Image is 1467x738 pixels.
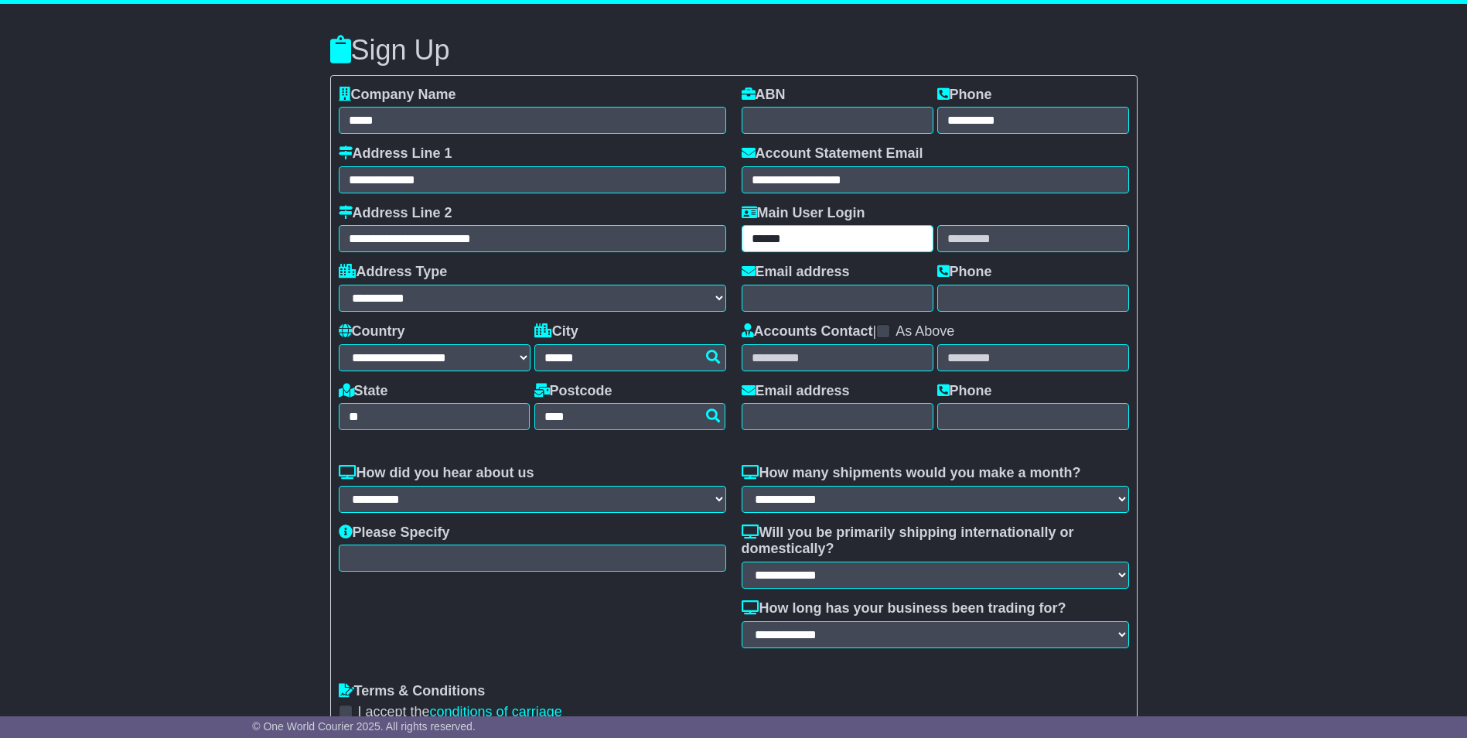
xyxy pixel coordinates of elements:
label: Accounts Contact [742,323,873,340]
label: Will you be primarily shipping internationally or domestically? [742,524,1129,558]
label: ABN [742,87,786,104]
label: Terms & Conditions [339,683,486,700]
label: Address Line 2 [339,205,452,222]
label: Address Type [339,264,448,281]
label: Company Name [339,87,456,104]
label: City [534,323,578,340]
span: © One World Courier 2025. All rights reserved. [252,720,476,733]
label: Phone [937,383,992,400]
label: How did you hear about us [339,465,534,482]
label: Email address [742,383,850,400]
label: Country [339,323,405,340]
label: Please Specify [339,524,450,542]
label: Phone [937,87,992,104]
h3: Sign Up [330,35,1138,66]
label: Account Statement Email [742,145,923,162]
a: conditions of carriage [430,704,562,719]
label: Address Line 1 [339,145,452,162]
label: I accept the [358,704,562,721]
label: State [339,383,388,400]
div: | [742,323,1129,344]
label: How many shipments would you make a month? [742,465,1081,482]
label: Email address [742,264,850,281]
label: As Above [896,323,954,340]
label: Main User Login [742,205,865,222]
label: Postcode [534,383,612,400]
label: How long has your business been trading for? [742,600,1066,617]
label: Phone [937,264,992,281]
